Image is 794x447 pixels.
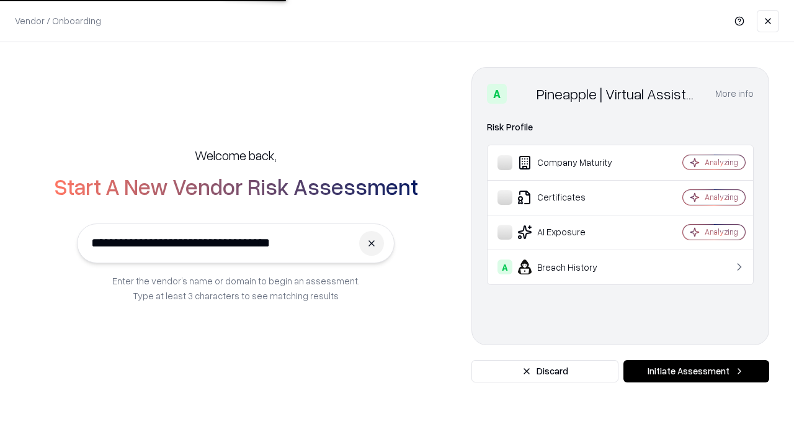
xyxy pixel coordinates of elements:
[195,147,277,164] h5: Welcome back,
[487,120,754,135] div: Risk Profile
[497,260,646,274] div: Breach History
[497,260,512,274] div: A
[705,227,738,237] div: Analyzing
[15,14,101,27] p: Vendor / Onboarding
[623,360,769,382] button: Initiate Assessment
[715,83,754,105] button: More info
[54,174,418,199] h2: Start A New Vendor Risk Assessment
[497,225,646,240] div: AI Exposure
[112,273,360,303] p: Enter the vendor’s name or domain to begin an assessment. Type at least 3 characters to see match...
[487,84,507,104] div: A
[705,192,738,202] div: Analyzing
[471,360,618,382] button: Discard
[497,155,646,170] div: Company Maturity
[705,157,738,168] div: Analyzing
[537,84,700,104] div: Pineapple | Virtual Assistant Agency
[497,190,646,205] div: Certificates
[512,84,532,104] img: Pineapple | Virtual Assistant Agency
